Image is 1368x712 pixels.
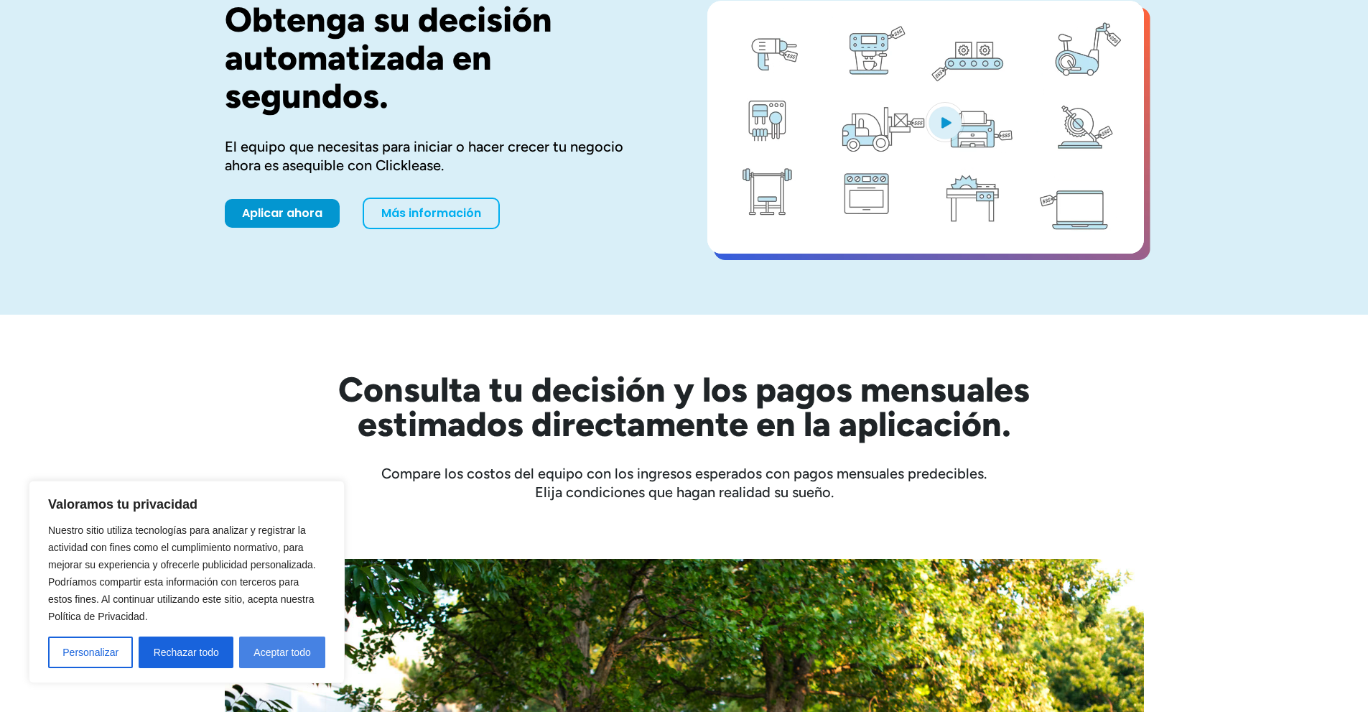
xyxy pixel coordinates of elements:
font: Compare los costos del equipo con los ingresos esperados con pagos mensuales predecibles. [381,465,987,482]
font: El equipo que necesitas para iniciar o hacer crecer tu negocio ahora es asequible con Clicklease. [225,138,623,174]
font: Personalizar [62,647,118,658]
font: Valoramos tu privacidad [48,497,197,512]
font: Elija condiciones que hagan realidad su sueño. [535,484,834,501]
a: Aplicar ahora [225,199,340,228]
font: Nuestro sitio utiliza tecnologías para analizar y registrar la actividad con fines como el cumpli... [48,524,316,622]
font: Aplicar ahora [242,205,322,221]
a: Más información [363,198,500,229]
a: caja de luz abierta [707,1,1144,254]
font: Consulta tu decisión y los pagos mensuales estimados directamente en la aplicación. [338,369,1030,445]
button: Aceptar todo [239,637,325,668]
img: Logotipo del botón de reproducción azul sobre un fondo circular azul claro [926,102,964,142]
font: Aceptar todo [253,647,310,658]
div: Valoramos tu privacidad [29,481,345,683]
font: Rechazar todo [154,647,219,658]
font: Más información [381,205,481,221]
button: Personalizar [48,637,133,668]
button: Rechazar todo [139,637,233,668]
